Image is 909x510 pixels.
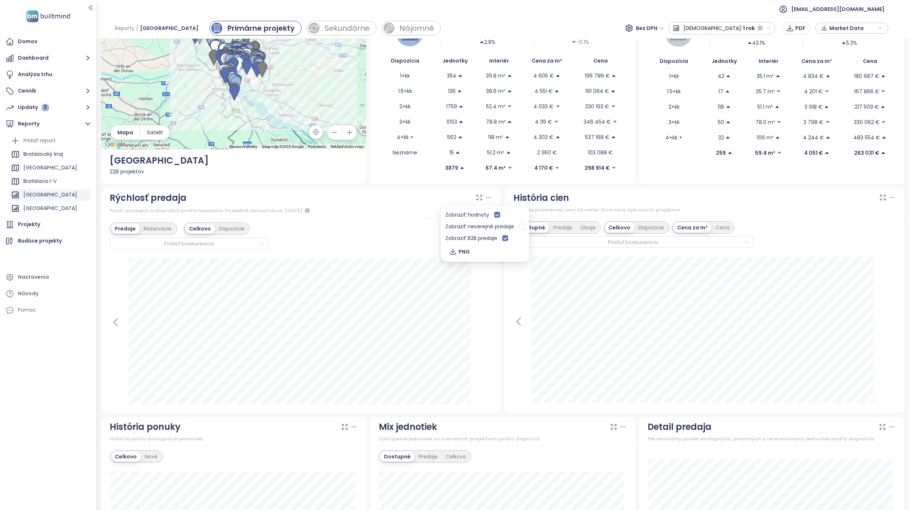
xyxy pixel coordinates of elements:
[572,40,577,45] span: caret-down
[819,23,885,34] div: button
[792,0,885,18] span: [EMAIL_ADDRESS][DOMAIN_NAME]
[487,149,505,157] p: 51.2 m²
[447,133,456,141] p: 562
[611,89,616,94] span: caret-up
[726,120,731,125] span: caret-up
[447,72,456,80] p: 354
[845,54,896,68] th: Cena
[757,134,774,142] p: 106 m²
[4,286,93,301] a: Návody
[585,87,609,95] p: 191 064 €
[9,203,91,214] div: [GEOGRAPHIC_DATA]
[136,22,139,35] span: /
[486,102,506,110] p: 52.4 m²
[636,23,664,34] span: Bez DPH
[584,118,611,126] p: 346 454 €
[534,164,553,172] p: 4 170 €
[379,130,431,145] td: 4+kk +
[210,21,302,35] a: primary
[18,70,52,79] div: Analýza trhu
[325,23,370,34] div: Sekundárne
[9,149,91,160] div: Bratislavský kraj
[718,103,724,111] p: 118
[743,22,755,35] span: 1 rok
[777,150,782,155] span: caret-down
[841,39,857,47] div: 5.3%
[24,9,72,24] img: logo
[110,191,187,205] div: Rýchlosť predaja
[747,39,766,47] div: 43.1%
[776,89,781,94] span: caret-down
[479,38,496,46] div: 2.8%
[18,305,36,315] div: Pomoc
[331,145,364,149] a: Nahlásiť chybu mapy
[379,145,431,160] td: Neznáme
[307,21,377,35] a: sale
[486,72,506,80] p: 39.8 m²
[719,87,724,95] p: 17
[535,87,553,95] p: 4 551 €
[804,149,823,157] p: 4 051 €
[446,118,457,126] p: 1053
[881,120,886,125] span: caret-down
[415,451,442,462] div: Predaje
[486,164,506,172] p: 67.4 m²
[825,89,830,94] span: caret-down
[4,67,93,82] a: Analýza trhu
[379,99,431,114] td: 2+kk
[455,150,460,155] span: caret-up
[576,222,600,233] div: Oboje
[103,140,127,149] a: Otvoriť túto oblasť v Mapách Google (otvorí nové okno)
[554,119,559,124] span: caret-down
[803,72,824,80] p: 4 834 €
[534,102,554,110] p: 4 033 €
[448,87,456,95] p: 136
[513,206,896,214] div: História priemernej ceny za meter štvorcový vybraných projektov.
[18,236,62,245] div: Budúce projekty
[141,451,162,462] div: Nové
[825,120,830,125] span: caret-down
[110,168,358,176] div: 228 projektov
[841,40,846,45] span: caret-up
[400,23,434,34] div: Nájomné
[648,68,701,84] td: 1+kk
[611,104,616,109] span: caret-down
[612,119,618,124] span: caret-down
[103,140,127,149] img: Google
[229,144,257,149] button: Klávesové skratky
[308,145,326,149] a: Podmienky (otvorí sa na novej karte)
[23,150,63,159] div: Bratislavský kraj
[4,34,93,49] a: Domov
[507,104,512,109] span: caret-down
[514,222,549,233] div: Dostupné
[457,89,462,94] span: caret-up
[379,83,431,99] td: 1.5+kk
[110,154,358,168] div: [GEOGRAPHIC_DATA]
[4,100,93,115] button: Updaty 3
[775,104,780,109] span: caret-up
[804,118,824,126] p: 3 798 €
[9,176,91,187] div: Bratislava I-V
[140,125,170,140] button: Satelit
[554,89,559,94] span: caret-up
[716,149,726,157] p: 259
[701,54,748,68] th: Jednotky
[262,145,303,149] span: Údaje máp ©2025 Google
[507,73,512,78] span: caret-up
[379,114,431,130] td: 3+kk
[648,54,701,68] th: Dispozícia
[588,149,613,157] p: 103 088 €
[881,74,886,79] span: caret-up
[533,72,554,80] p: 4 605 €
[725,135,731,140] span: caret-up
[449,149,454,157] p: 15
[755,118,775,126] p: 78.0 m²
[111,451,141,462] div: Celkovo
[555,104,561,109] span: caret-down
[9,189,91,201] div: [GEOGRAPHIC_DATA]
[18,37,37,46] div: Domov
[534,133,554,141] p: 4 303 €
[826,74,831,79] span: caret-up
[826,135,831,140] span: caret-up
